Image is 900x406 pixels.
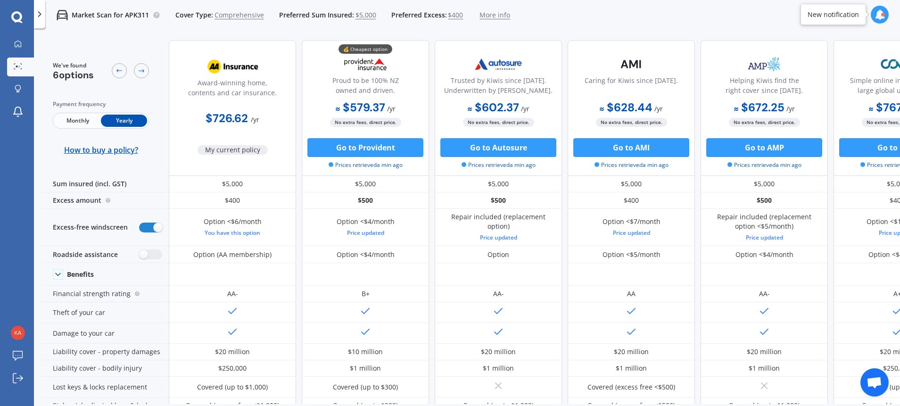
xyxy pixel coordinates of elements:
span: / yr [521,104,529,113]
div: Option <$7/month [603,217,661,238]
span: $5,000 [355,10,376,20]
span: / yr [251,115,259,124]
div: Option <$4/month [337,217,395,238]
button: Go to Provident [307,138,423,157]
img: car.f15378c7a67c060ca3f3.svg [57,9,68,21]
div: $5,000 [169,176,296,192]
span: $400 [448,10,463,20]
div: Excess amount [41,192,169,209]
div: Award-winning home, contents and car insurance. [177,78,288,101]
b: $579.37 [336,100,385,115]
div: $20 million [481,347,516,356]
div: AA- [759,289,770,298]
div: $5,000 [701,176,828,192]
span: Prices retrieved a min ago [329,161,403,169]
div: $1 million [616,364,647,373]
div: 💰 Cheapest option [339,44,392,54]
div: Liability cover - property damages [41,344,169,360]
img: Provident.png [334,52,396,76]
div: $5,000 [435,176,562,192]
div: Lost keys & locks replacement [41,377,169,398]
button: Go to Autosure [440,138,556,157]
b: $628.44 [600,100,652,115]
div: Covered (excess free <$500) [587,382,675,392]
span: 6 options [53,69,94,81]
div: Roadside assistance [41,246,169,263]
div: $500 [302,192,429,209]
div: Repair included (replacement option <$5/month) [708,212,821,242]
div: Damage to your car [41,323,169,344]
div: Option <$4/month [337,250,395,259]
div: Covered (up to $1,000) [197,382,268,392]
div: Covered (up to $300) [333,382,398,392]
div: $250,000 [218,364,247,373]
span: / yr [654,104,663,113]
div: AA- [493,289,504,298]
div: $20 million [215,347,250,356]
span: Prices retrieved a min ago [594,161,669,169]
div: $20 million [747,347,782,356]
img: 9b2efac1f0214ba3bba41c5f3f4651d8 [11,326,25,340]
div: Excess-free windscreen [41,209,169,246]
div: Payment frequency [53,99,149,109]
div: Price updated [603,228,661,238]
img: AMI-text-1.webp [600,52,662,76]
div: Theft of your car [41,302,169,323]
div: Option <$5/month [603,250,661,259]
span: / yr [786,104,795,113]
span: My current policy [198,145,268,155]
div: Option [487,250,509,259]
span: Cover Type: [175,10,213,20]
div: Price updated [708,233,821,242]
div: $5,000 [302,176,429,192]
div: Proud to be 100% NZ owned and driven. [310,75,421,99]
div: $500 [435,192,562,209]
div: Open chat [860,368,889,397]
div: $400 [568,192,695,209]
b: $726.62 [206,111,248,125]
div: New notification [808,10,859,19]
button: Go to AMP [706,138,822,157]
div: Financial strength rating [41,286,169,302]
span: Yearly [101,115,147,127]
div: Liability cover - bodily injury [41,360,169,377]
span: Prices retrieved a min ago [462,161,536,169]
button: Go to AMI [573,138,689,157]
p: Market Scan for APK311 [72,10,149,20]
span: Comprehensive [215,10,264,20]
div: $10 million [348,347,383,356]
div: $400 [169,192,296,209]
div: B+ [362,289,370,298]
span: No extra fees, direct price. [596,118,667,127]
div: $20 million [614,347,649,356]
span: / yr [387,104,396,113]
div: $1 million [483,364,514,373]
div: Price updated [337,228,395,238]
span: No extra fees, direct price. [330,118,401,127]
div: Option (AA membership) [193,250,272,259]
div: Sum insured (incl. GST) [41,176,169,192]
div: AA [627,289,636,298]
div: Option <$6/month [204,217,262,238]
div: $1 million [749,364,780,373]
span: No extra fees, direct price. [463,118,534,127]
div: $1 million [350,364,381,373]
span: Monthly [55,115,101,127]
span: How to buy a policy? [64,145,138,155]
div: You have this option [204,228,262,238]
span: Preferred Excess: [391,10,447,20]
span: We've found [53,61,94,70]
img: Autosure.webp [467,52,529,76]
div: Caring for Kiwis since [DATE]. [585,75,678,99]
div: Trusted by Kiwis since [DATE]. Underwritten by [PERSON_NAME]. [443,75,554,99]
div: Helping Kiwis find the right cover since [DATE]. [709,75,820,99]
img: AMP.webp [733,52,795,76]
div: Benefits [67,270,94,279]
div: $500 [701,192,828,209]
div: AA- [227,289,238,298]
img: AA.webp [201,55,264,78]
b: $672.25 [734,100,784,115]
span: No extra fees, direct price. [729,118,800,127]
span: More info [479,10,510,20]
b: $602.37 [468,100,519,115]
